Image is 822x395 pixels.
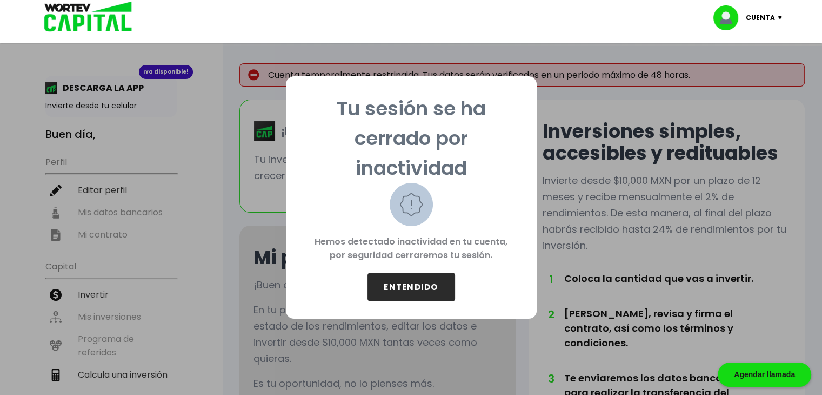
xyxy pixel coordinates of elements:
[390,183,433,226] img: warning
[746,10,775,26] p: Cuenta
[303,226,519,273] p: Hemos detectado inactividad en tu cuenta, por seguridad cerraremos tu sesión.
[367,273,455,301] button: ENTENDIDO
[713,5,746,30] img: profile-image
[303,94,519,183] p: Tu sesión se ha cerrado por inactividad
[775,16,790,19] img: icon-down
[718,363,811,387] div: Agendar llamada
